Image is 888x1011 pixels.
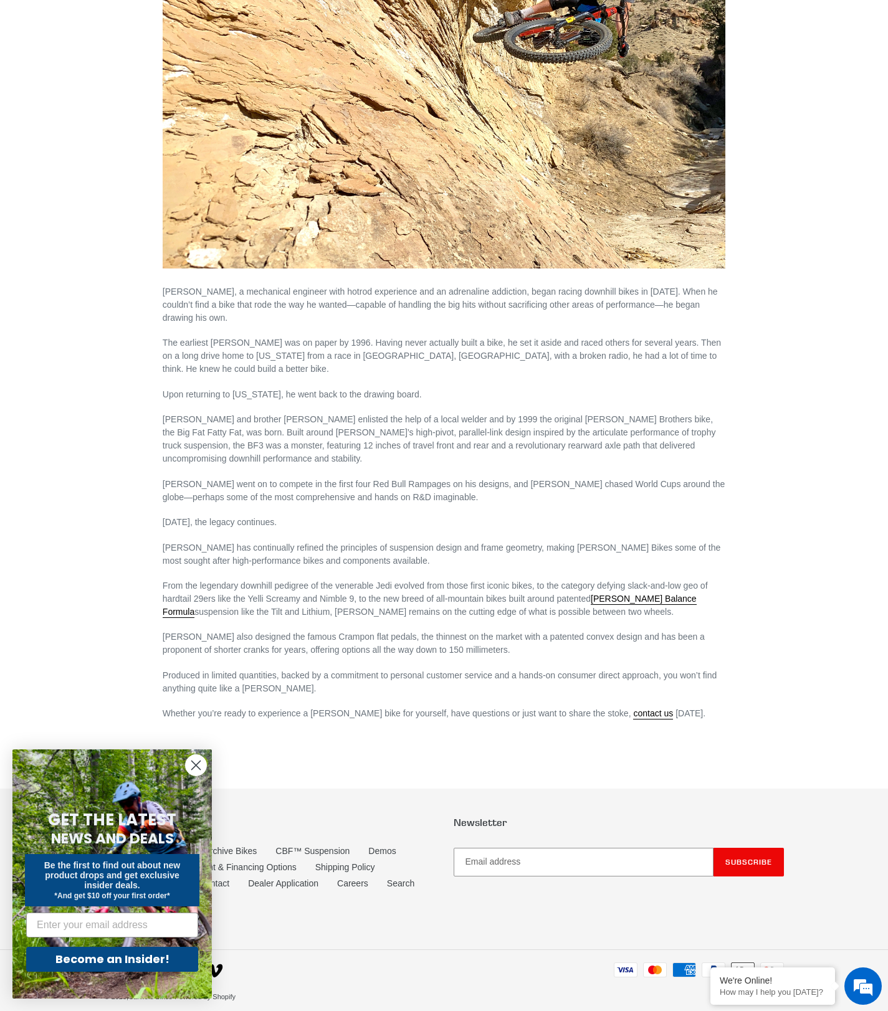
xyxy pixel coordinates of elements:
[163,630,725,657] p: [PERSON_NAME] also designed the famous Crampon flat pedals, the thinnest on the market with a pat...
[163,594,697,618] a: [PERSON_NAME] Balance Formula
[337,878,368,888] a: Careers
[163,541,725,567] p: [PERSON_NAME] has continually refined the principles of suspension design and frame geometry, mak...
[105,817,435,828] p: Quick links
[163,516,725,529] p: [DATE], the legacy continues.
[248,878,318,888] a: Dealer Application
[185,754,207,776] button: Close dialog
[48,809,176,831] span: GET THE LATEST
[720,975,826,985] div: We're Online!
[387,878,414,888] a: Search
[54,891,169,900] span: *And get $10 off your first order*
[725,857,772,866] span: Subscribe
[163,579,725,619] p: From the legendary downhill pedigree of the venerable Jedi evolved from those first iconic bikes,...
[454,817,784,828] p: Newsletter
[275,846,350,856] a: CBF™ Suspension
[204,846,257,856] a: Archive Bikes
[163,413,725,465] p: [PERSON_NAME] and brother [PERSON_NAME] enlisted the help of a local welder and by 1999 the origi...
[26,947,198,972] button: Become an Insider!
[163,669,725,695] p: Produced in limited quantities, backed by a commitment to personal customer service and a hands-o...
[368,846,396,856] a: Demos
[163,478,725,504] p: [PERSON_NAME] went on to compete in the first four Red Bull Rampages on his designs, and [PERSON_...
[454,848,714,876] input: Email address
[633,708,673,719] a: contact us
[714,848,784,876] button: Subscribe
[44,860,181,890] span: Be the first to find out about new product drops and get exclusive insider deals.
[26,913,198,937] input: Enter your email address
[51,828,174,848] span: NEWS AND DEALS
[163,272,725,325] p: [PERSON_NAME], a mechanical engineer with hotrod experience and an adrenaline addiction, began ra...
[163,707,725,720] p: Whether you’re ready to experience a [PERSON_NAME] bike for yourself, have questions or just want...
[315,862,375,872] a: Shipping Policy
[174,993,236,1000] a: Powered by Shopify
[720,987,826,997] p: How may I help you today?
[163,336,725,376] p: The earliest [PERSON_NAME] was on paper by 1996. Having never actually built a bike, he set it as...
[181,862,297,872] a: Payment & Financing Options
[163,388,725,401] p: Upon returning to [US_STATE], he went back to the drawing board.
